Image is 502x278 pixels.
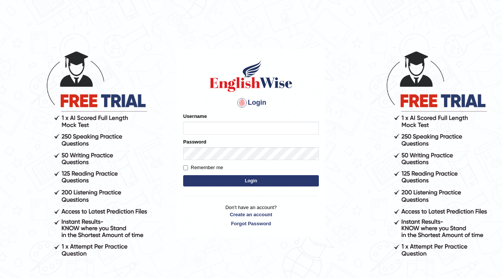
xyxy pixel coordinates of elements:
img: Logo of English Wise sign in for intelligent practice with AI [208,59,294,93]
h4: Login [183,97,319,109]
label: Remember me [183,164,223,171]
p: Don't have an account? [183,204,319,227]
label: Password [183,138,206,145]
input: Remember me [183,165,188,170]
a: Create an account [183,211,319,218]
a: Forgot Password [183,220,319,227]
label: Username [183,113,207,120]
button: Login [183,175,319,186]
